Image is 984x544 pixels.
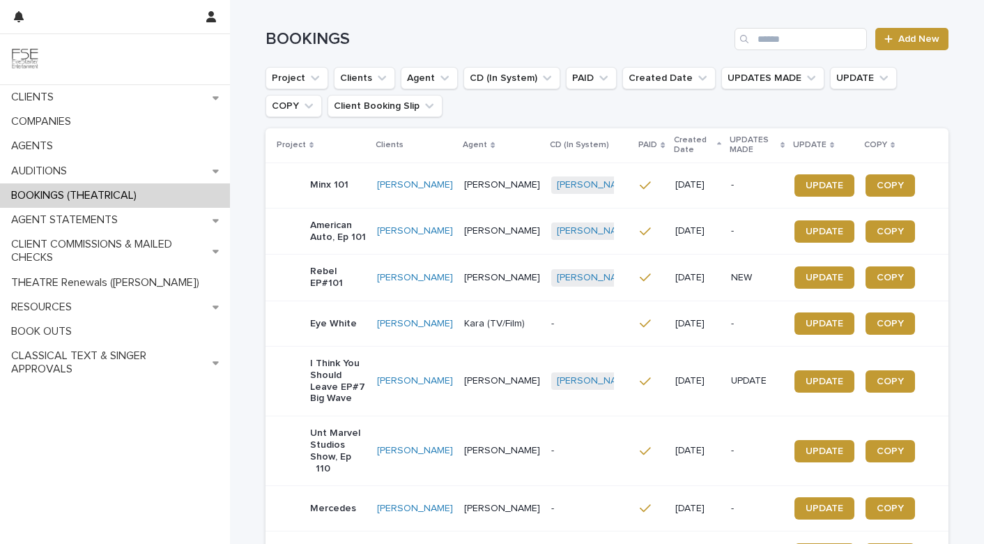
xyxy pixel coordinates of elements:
[806,181,843,190] span: UPDATE
[463,137,487,153] p: Agent
[731,272,783,284] p: NEW
[6,276,210,289] p: THEATRE Renewals ([PERSON_NAME])
[6,115,82,128] p: COMPANIES
[6,301,83,314] p: RESOURCES
[310,179,348,191] p: Minx 101
[877,181,904,190] span: COPY
[6,213,129,227] p: AGENT STATEMENTS
[866,440,915,462] a: COPY
[866,174,915,197] a: COPY
[675,225,720,237] p: [DATE]
[794,174,854,197] a: UPDATE
[735,28,867,50] input: Search
[794,440,854,462] a: UPDATE
[898,34,939,44] span: Add New
[731,375,783,387] p: UPDATE
[877,446,904,456] span: COPY
[266,67,328,89] button: Project
[638,137,657,153] p: PAID
[622,67,716,89] button: Created Date
[377,445,453,457] a: [PERSON_NAME]
[328,95,443,117] button: Client Booking Slip
[377,318,453,330] a: [PERSON_NAME]
[310,266,366,289] p: Rebel EP#101
[864,137,887,153] p: COPY
[310,318,357,330] p: Eye White
[463,67,560,89] button: CD (In System)
[310,358,366,405] p: I Think You Should Leave EP#7 Big Wave
[557,179,633,191] a: [PERSON_NAME]
[266,29,729,50] h1: BOOKINGS
[266,95,322,117] button: COPY
[806,446,843,456] span: UPDATE
[551,503,629,515] p: -
[721,67,824,89] button: UPDATES MADE
[376,137,403,153] p: Clients
[675,272,720,284] p: [DATE]
[731,503,783,515] p: -
[550,137,609,153] p: CD (In System)
[266,416,948,486] tr: Unt Marvel Studios Show, Ep 110[PERSON_NAME] [PERSON_NAME]-[DATE]-UPDATECOPY
[877,377,904,386] span: COPY
[464,445,540,457] p: [PERSON_NAME]
[675,179,720,191] p: [DATE]
[464,318,540,330] p: Kara (TV/Film)
[866,266,915,289] a: COPY
[401,67,458,89] button: Agent
[464,375,540,387] p: [PERSON_NAME]
[866,312,915,335] a: COPY
[6,189,148,202] p: BOOKINGS (THEATRICAL)
[6,349,213,376] p: CLASSICAL TEXT & SINGER APPROVALS
[877,227,904,236] span: COPY
[377,272,453,284] a: [PERSON_NAME]
[557,375,633,387] a: [PERSON_NAME]
[266,486,948,531] tr: Mercedes[PERSON_NAME] [PERSON_NAME]-[DATE]-UPDATECOPY
[266,255,948,301] tr: Rebel EP#101[PERSON_NAME] [PERSON_NAME][PERSON_NAME] [DATE]NEWUPDATECOPY
[464,179,540,191] p: [PERSON_NAME]
[794,312,854,335] a: UPDATE
[731,445,783,457] p: -
[675,445,720,457] p: [DATE]
[875,28,948,50] a: Add New
[464,225,540,237] p: [PERSON_NAME]
[794,370,854,393] a: UPDATE
[6,139,64,153] p: AGENTS
[310,428,366,474] p: Unt Marvel Studios Show, Ep 110
[377,179,453,191] a: [PERSON_NAME]
[806,273,843,282] span: UPDATE
[6,165,78,178] p: AUDITIONS
[793,137,827,153] p: UPDATE
[794,220,854,243] a: UPDATE
[674,133,714,158] p: Created Date
[551,445,629,457] p: -
[266,301,948,346] tr: Eye White[PERSON_NAME] Kara (TV/Film)-[DATE]-UPDATECOPY
[310,503,356,515] p: Mercedes
[6,325,83,338] p: BOOK OUTS
[866,497,915,520] a: COPY
[806,319,843,328] span: UPDATE
[557,272,633,284] a: [PERSON_NAME]
[6,238,213,264] p: CLIENT COMMISSIONS & MAILED CHECKS
[877,273,904,282] span: COPY
[877,504,904,513] span: COPY
[730,133,777,158] p: UPDATES MADE
[266,346,948,416] tr: I Think You Should Leave EP#7 Big Wave[PERSON_NAME] [PERSON_NAME][PERSON_NAME] [DATE]UPDATEUPDATE...
[334,67,395,89] button: Clients
[866,220,915,243] a: COPY
[806,504,843,513] span: UPDATE
[266,163,948,208] tr: Minx 101[PERSON_NAME] [PERSON_NAME][PERSON_NAME] [DATE]-UPDATECOPY
[675,503,720,515] p: [DATE]
[266,208,948,255] tr: American Auto, Ep 101[PERSON_NAME] [PERSON_NAME][PERSON_NAME] [DATE]-UPDATECOPY
[830,67,897,89] button: UPDATE
[877,319,904,328] span: COPY
[675,375,720,387] p: [DATE]
[806,227,843,236] span: UPDATE
[464,272,540,284] p: [PERSON_NAME]
[377,225,453,237] a: [PERSON_NAME]
[866,370,915,393] a: COPY
[6,91,65,104] p: CLIENTS
[464,503,540,515] p: [PERSON_NAME]
[377,375,453,387] a: [PERSON_NAME]
[277,137,306,153] p: Project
